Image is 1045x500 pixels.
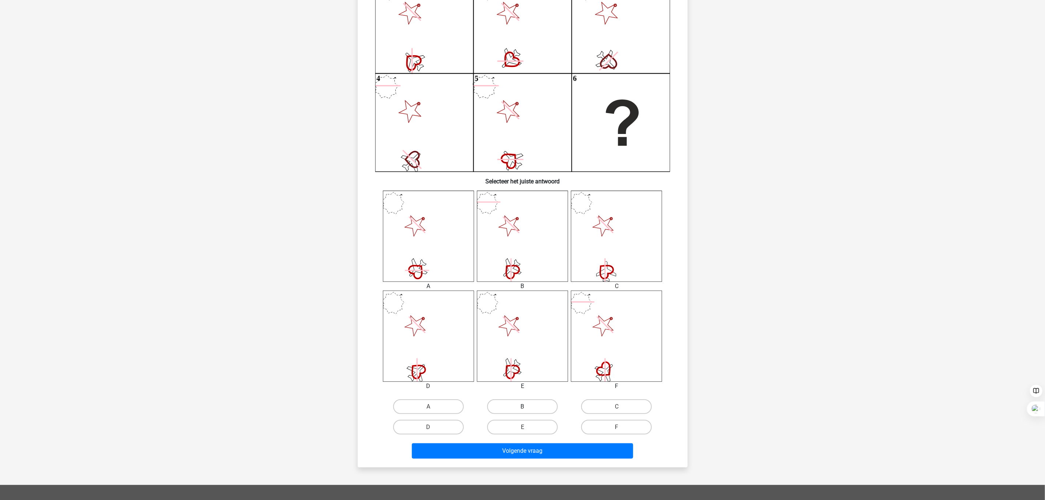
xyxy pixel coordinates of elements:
[471,382,574,391] div: E
[581,399,652,414] label: C
[487,420,558,434] label: E
[581,420,652,434] label: F
[376,74,380,82] text: 4
[573,74,576,82] text: 6
[487,399,558,414] label: B
[471,282,574,291] div: B
[565,282,668,291] div: C
[412,443,633,459] button: Volgende vraag
[565,382,668,391] div: F
[377,282,480,291] div: A
[393,399,464,414] label: A
[369,172,676,185] h6: Selecteer het juiste antwoord
[377,382,480,391] div: D
[475,74,478,82] text: 5
[393,420,464,434] label: D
